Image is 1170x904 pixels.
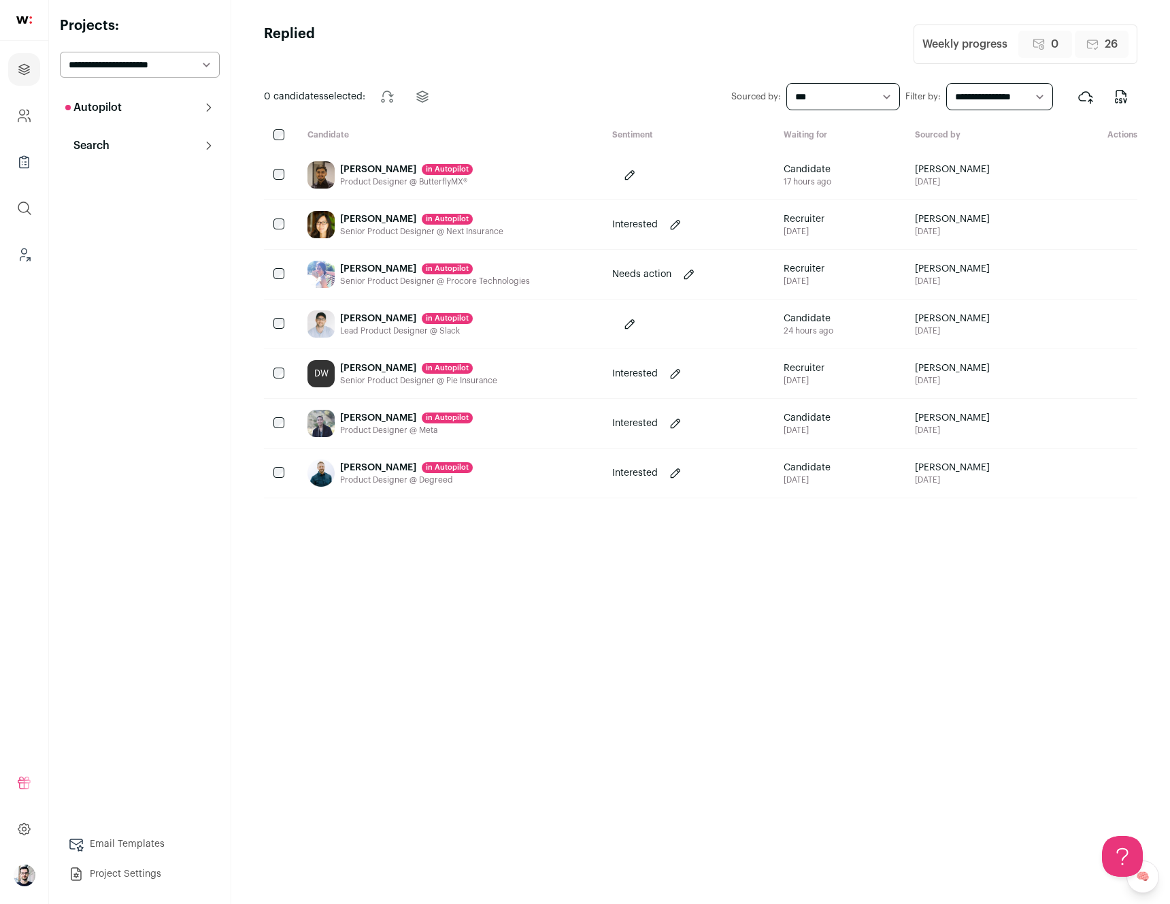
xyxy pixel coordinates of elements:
span: [PERSON_NAME] [915,163,990,176]
img: wellfound-shorthand-0d5821cbd27db2630d0214b213865d53afaa358527fdda9d0ea32b1df1b89c2c.svg [16,16,32,24]
div: [DATE] [784,226,824,237]
span: [PERSON_NAME] [915,262,990,276]
div: in Autopilot [422,413,473,423]
span: [DATE] [915,276,990,287]
div: [PERSON_NAME] [340,361,497,375]
img: 034f3dd94d3cbc3395d426590a216670d3066875793e99dfc1ce9dc47870f283.jpg [307,459,335,487]
button: Search [60,132,220,159]
div: [PERSON_NAME] [340,163,473,176]
div: Senior Product Designer @ Pie Insurance [340,375,497,386]
span: Recruiter [784,361,824,375]
div: [PERSON_NAME] [340,262,530,276]
span: Candidate [784,411,831,425]
p: Autopilot [65,99,122,116]
div: [DATE] [784,474,831,485]
p: Search [65,138,110,154]
span: [DATE] [915,375,990,386]
span: [PERSON_NAME] [915,411,990,425]
button: Export to ATS [1069,80,1102,113]
p: Interested [612,417,658,430]
p: Interested [612,367,658,381]
span: Candidate [784,312,833,325]
h1: Replied [264,25,315,64]
div: in Autopilot [422,363,473,374]
div: in Autopilot [422,462,473,473]
div: [DATE] [784,375,824,386]
p: Needs action [612,268,671,281]
a: Leads (Backoffice) [8,238,40,271]
div: Candidate [297,129,601,142]
h2: Projects: [60,16,220,35]
span: [DATE] [915,425,990,436]
label: Filter by: [905,91,941,102]
a: Company and ATS Settings [8,99,40,132]
div: [PERSON_NAME] [340,312,473,325]
div: Sentiment [601,129,773,142]
button: Autopilot [60,94,220,121]
span: 0 candidates [264,92,324,101]
iframe: Toggle Customer Support [1102,836,1143,877]
div: Senior Product Designer @ Procore Technologies [340,276,530,287]
div: Actions [1061,129,1137,142]
div: [DATE] [784,276,824,287]
span: 26 [1105,36,1118,52]
span: Candidate [784,461,831,474]
p: Interested [612,466,658,480]
div: [PERSON_NAME] [340,212,503,226]
span: [DATE] [915,226,990,237]
p: Interested [612,218,658,231]
a: Projects [8,53,40,86]
button: Export to CSV [1105,80,1137,113]
span: [PERSON_NAME] [915,461,990,474]
div: [DATE] [784,425,831,436]
img: 3d873673e47f3b821eb01608d05219d9d525b2c889e3787945e586ac2bcdb601 [307,261,335,288]
img: c24fa0896c630ea1a0d02e2c08a2f34d50a25f1f3f6af31fd3b4ad6dd1c18706.jpg [307,161,335,189]
label: Sourced by: [731,91,781,102]
img: 5789150ff0696867d07d95ada49370be957ad22f05b231216d885e5753a1c643.jpg [307,211,335,238]
span: Recruiter [784,262,824,276]
div: Lead Product Designer @ Slack [340,325,473,336]
span: [DATE] [915,176,990,187]
span: [PERSON_NAME] [915,212,990,226]
span: selected: [264,90,365,103]
span: Recruiter [784,212,824,226]
div: [PERSON_NAME] [340,461,473,474]
div: Senior Product Designer @ Next Insurance [340,226,503,237]
img: 0efddd15b1d2d1db30d3d15fb490330280d51e76724a201e3de4d15ff694679e.jpg [307,410,335,437]
div: in Autopilot [422,313,473,324]
span: [PERSON_NAME] [915,312,990,325]
button: Open dropdown [14,865,35,886]
div: Sourced by [904,129,1061,142]
div: Product Designer @ Degreed [340,474,473,485]
div: Product Designer @ Meta [340,425,473,436]
span: Candidate [784,163,831,176]
div: Waiting for [773,129,905,142]
a: Project Settings [60,860,220,888]
div: [PERSON_NAME] [340,411,473,425]
div: 24 hours ago [784,325,833,336]
div: in Autopilot [422,214,473,225]
a: Email Templates [60,830,220,858]
a: Company Lists [8,146,40,178]
div: in Autopilot [422,263,473,274]
img: 10051957-medium_jpg [14,865,35,886]
span: [PERSON_NAME] [915,361,990,375]
span: [DATE] [915,474,990,485]
a: 🧠 [1126,860,1159,893]
div: in Autopilot [422,164,473,175]
div: Product Designer @ ButterflyMX® [340,176,473,187]
span: 0 [1051,36,1058,52]
div: Weekly progress [922,36,1007,52]
div: DW [307,360,335,387]
span: [DATE] [915,325,990,336]
img: 7bd00dfae166c01ca06d2333809be6295696f8c37ce433509a0c7fabdc4ec1dc.jpg [307,310,335,338]
div: 17 hours ago [784,176,831,187]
